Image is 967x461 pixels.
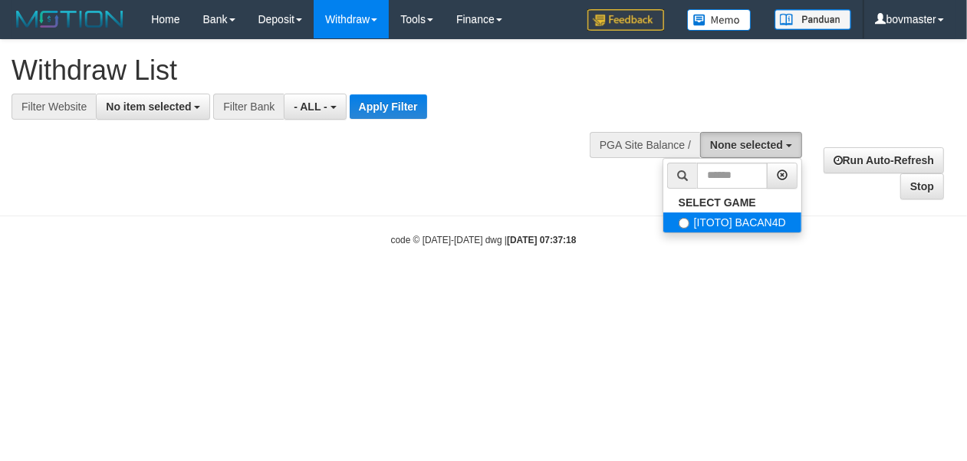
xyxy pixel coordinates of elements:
[700,132,802,158] button: None selected
[710,139,783,151] span: None selected
[294,100,327,113] span: - ALL -
[106,100,191,113] span: No item selected
[213,94,284,120] div: Filter Bank
[824,147,944,173] a: Run Auto-Refresh
[350,94,427,119] button: Apply Filter
[12,8,128,31] img: MOTION_logo.png
[96,94,210,120] button: No item selected
[679,196,756,209] b: SELECT GAME
[284,94,346,120] button: - ALL -
[391,235,577,245] small: code © [DATE]-[DATE] dwg |
[663,212,801,232] label: [ITOTO] BACAN4D
[687,9,752,31] img: Button%20Memo.svg
[507,235,576,245] strong: [DATE] 07:37:18
[587,9,664,31] img: Feedback.jpg
[679,218,689,229] input: [ITOTO] BACAN4D
[663,193,801,212] a: SELECT GAME
[900,173,944,199] a: Stop
[590,132,700,158] div: PGA Site Balance /
[12,94,96,120] div: Filter Website
[775,9,851,30] img: panduan.png
[12,55,630,86] h1: Withdraw List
